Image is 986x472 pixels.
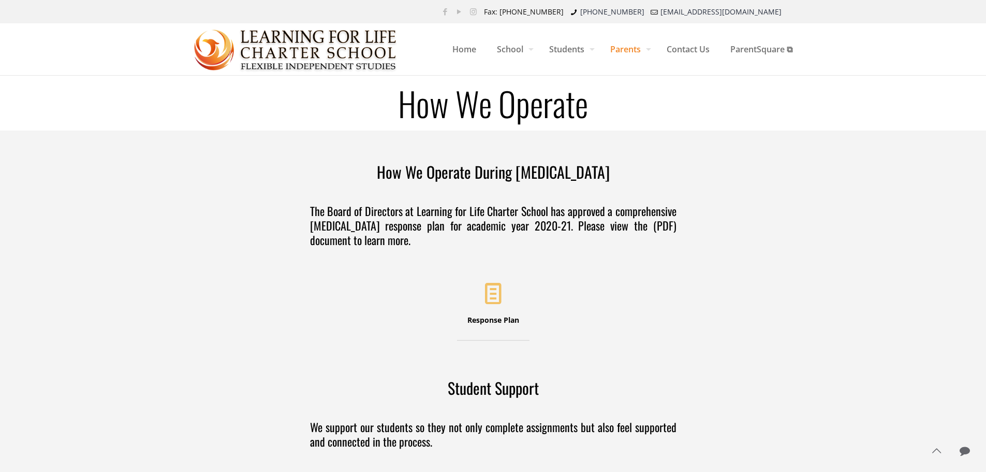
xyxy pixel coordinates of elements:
span: Home [442,34,487,65]
a: Back to top icon [925,440,947,462]
a: School [487,23,539,75]
a: Home [442,23,487,75]
h3: Student Support [310,378,676,398]
a: Contact Us [656,23,720,75]
a: Response Plan [457,268,529,341]
a: [EMAIL_ADDRESS][DOMAIN_NAME] [660,7,782,17]
a: Students [539,23,600,75]
a: Instagram icon [468,6,479,17]
i: mail [650,7,660,17]
a: Facebook icon [440,6,451,17]
a: Learning for Life Charter School [194,23,398,75]
h4: We support our students so they not only complete assignments but also feel supported and connect... [310,420,676,449]
span: Students [539,34,600,65]
img: How We Operate [194,24,398,76]
a: ParentSquare ⧉ [720,23,803,75]
a: YouTube icon [454,6,465,17]
h4: The Board of Directors at Learning for Life Charter School has approved a comprehensive [MEDICAL_... [310,204,676,247]
a: [PHONE_NUMBER] [580,7,644,17]
span: Contact Us [656,34,720,65]
span: ParentSquare ⧉ [720,34,803,65]
span: Parents [600,34,656,65]
i: phone [569,7,579,17]
a: Parents [600,23,656,75]
span: School [487,34,539,65]
h1: How We Operate [178,87,809,120]
span: Response Plan [467,315,519,325]
h3: How We Operate During [MEDICAL_DATA] [310,162,676,182]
